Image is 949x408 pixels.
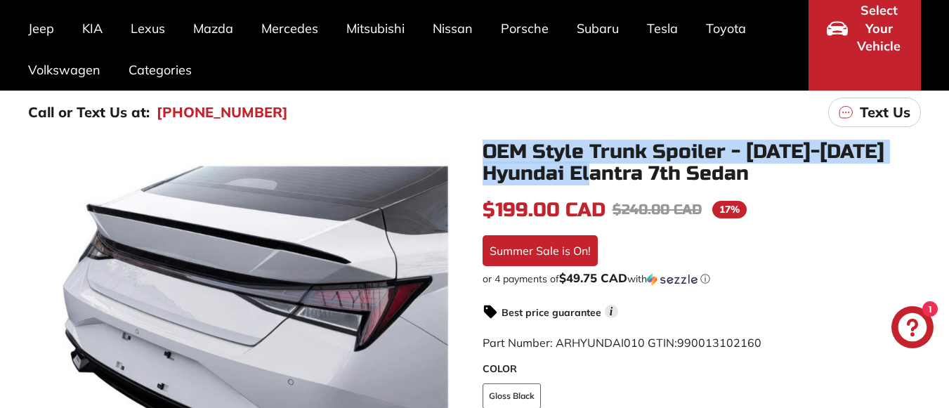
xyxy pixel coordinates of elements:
[487,8,563,49] a: Porsche
[647,273,698,286] img: Sezzle
[419,8,487,49] a: Nissan
[114,49,206,91] a: Categories
[559,270,627,285] span: $49.75 CAD
[605,305,618,318] span: i
[502,306,601,319] strong: Best price guarantee
[860,102,910,123] p: Text Us
[483,272,922,286] div: or 4 payments of with
[14,49,114,91] a: Volkswagen
[887,306,938,352] inbox-online-store-chat: Shopify online store chat
[483,198,606,222] span: $199.00 CAD
[68,8,117,49] a: KIA
[483,336,761,350] span: Part Number: ARHYUNDAI010 GTIN:
[179,8,247,49] a: Mazda
[828,98,921,127] a: Text Us
[855,1,903,55] span: Select Your Vehicle
[633,8,692,49] a: Tesla
[483,141,922,185] h1: OEM Style Trunk Spoiler - [DATE]-[DATE] Hyundai Elantra 7th Sedan
[157,102,288,123] a: [PHONE_NUMBER]
[28,102,150,123] p: Call or Text Us at:
[613,201,702,218] span: $240.00 CAD
[247,8,332,49] a: Mercedes
[563,8,633,49] a: Subaru
[712,201,747,218] span: 17%
[692,8,760,49] a: Toyota
[483,235,598,266] div: Summer Sale is On!
[14,8,68,49] a: Jeep
[117,8,179,49] a: Lexus
[483,272,922,286] div: or 4 payments of$49.75 CADwithSezzle Click to learn more about Sezzle
[332,8,419,49] a: Mitsubishi
[677,336,761,350] span: 990013102160
[483,362,922,376] label: COLOR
